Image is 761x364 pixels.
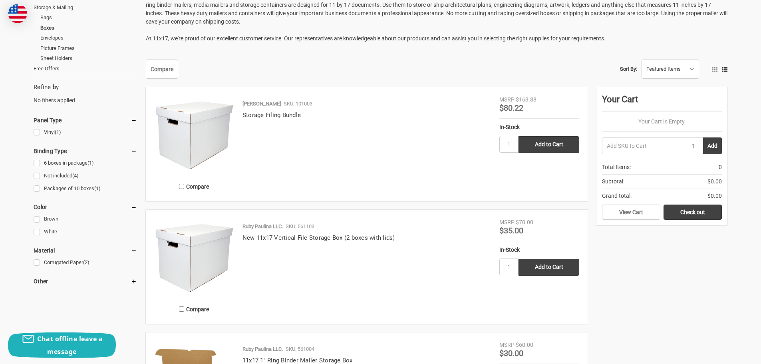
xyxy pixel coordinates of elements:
[284,100,312,108] p: SKU: 101003
[242,100,281,108] p: [PERSON_NAME]
[242,234,395,241] a: New 11x17 Vertical File Storage Box (2 boxes with lids)
[37,334,103,356] span: Chat offline leave a message
[707,192,722,200] span: $0.00
[516,96,536,103] span: $163.88
[179,184,184,189] input: Compare
[664,205,722,220] a: Check out
[602,93,722,112] div: Your Cart
[703,137,722,154] button: Add
[87,160,94,166] span: (1)
[602,163,631,171] span: Total Items:
[146,35,606,42] span: At 11x17, we're proud of our excellent customer service. Our representatives are knowledgeable ab...
[34,127,137,138] a: Vinyl
[34,2,137,13] a: Storage & Mailing
[602,117,722,126] p: Your Cart Is Empty.
[499,123,579,131] div: In-Stock
[499,103,523,113] span: $80.22
[516,342,533,348] span: $60.00
[40,12,137,23] a: Bags
[55,129,61,135] span: (1)
[34,214,137,225] a: Brown
[620,63,637,75] label: Sort By:
[34,257,137,268] a: Corrugated Paper
[242,357,353,364] a: 11x17 1" Ring Binder Mailer Storage Box
[34,227,137,237] a: White
[602,137,684,154] input: Add SKU to Cart
[499,95,515,104] div: MSRP
[516,219,533,225] span: $70.00
[34,276,137,286] h5: Other
[40,33,137,43] a: Envelopes
[34,183,137,194] a: Packages of 10 boxes
[242,223,283,231] p: Ruby Paulina LLC.
[40,23,137,33] a: Boxes
[695,342,761,364] iframe: Google Customer Reviews
[602,205,660,220] a: View Cart
[34,83,137,104] div: No filters applied
[34,83,137,92] h5: Refine by
[34,146,137,156] h5: Binding Type
[242,345,283,353] p: Ruby Paulina LLC.
[34,64,137,74] a: Free Offers
[286,345,314,353] p: SKU: 561004
[154,180,234,193] label: Compare
[242,111,301,119] a: Storage Filing Bundle
[499,246,579,254] div: In-Stock
[40,53,137,64] a: Sheet Holders
[154,218,234,298] img: New 11x17 Vertical File Storage Box (2 boxes with lids)
[83,259,89,265] span: (2)
[8,332,116,358] button: Chat offline leave a message
[707,177,722,186] span: $0.00
[499,218,515,227] div: MSRP
[34,171,137,181] a: Not included
[154,302,234,316] label: Compare
[499,348,523,358] span: $30.00
[40,43,137,54] a: Picture Frames
[719,163,722,171] span: 0
[8,4,27,23] img: duty and tax information for United States
[34,158,137,169] a: 6 boxes in package
[146,60,178,79] a: Compare
[499,341,515,349] div: MSRP
[154,95,234,175] img: Storage Filing Bundle
[519,259,579,276] input: Add to Cart
[499,226,523,235] span: $35.00
[602,192,632,200] span: Grand total:
[602,177,624,186] span: Subtotal:
[34,202,137,212] h5: Color
[519,136,579,153] input: Add to Cart
[179,306,184,312] input: Compare
[94,185,101,191] span: (1)
[34,246,137,255] h5: Material
[286,223,314,231] p: SKU: 561103
[34,115,137,125] h5: Panel Type
[72,173,79,179] span: (4)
